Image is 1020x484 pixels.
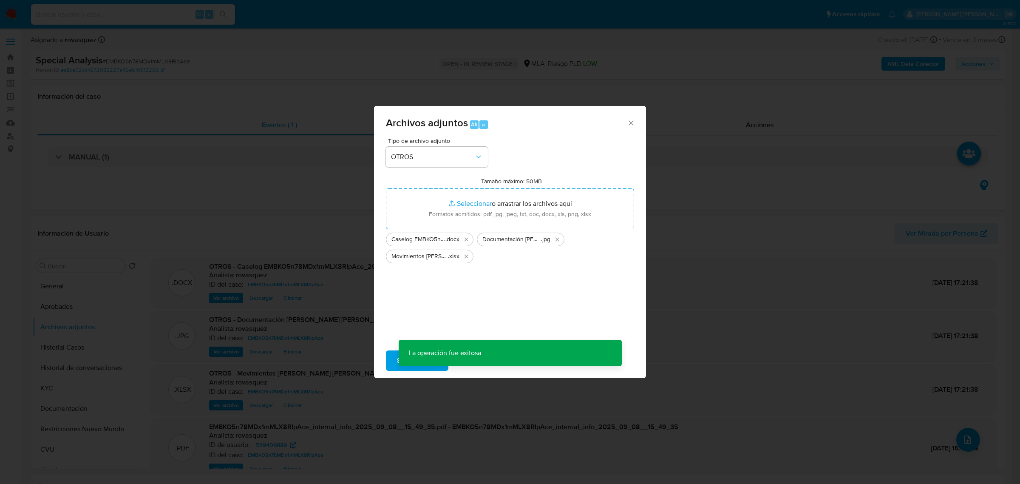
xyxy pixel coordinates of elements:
span: Caselog EMBKO5n78MDx1mMLX8RIpAce_2025_09_08_14_53_04 [391,235,445,244]
button: Eliminar Caselog EMBKO5n78MDx1mMLX8RIpAce_2025_09_08_14_53_04.docx [461,234,471,245]
span: Tipo de archivo adjunto [388,138,490,144]
button: Eliminar Movimientos Lucia Antonella Gioia - User ID 539409889.xlsx [461,251,471,262]
button: Eliminar Documentación Lucia Antonella Gioia - User ID 539409889.jpg [552,234,562,245]
span: .docx [445,235,459,244]
p: La operación fue exitosa [399,340,491,366]
span: Documentación [PERSON_NAME] [PERSON_NAME] - User ID 539409889 [482,235,541,244]
button: OTROS [386,147,488,167]
span: a [482,120,485,128]
button: Subir archivo [386,350,448,371]
button: Cerrar [627,119,635,126]
span: Cancelar [463,351,490,370]
label: Tamaño máximo: 50MB [481,177,542,185]
span: Alt [471,120,478,128]
ul: Archivos seleccionados [386,229,634,263]
span: OTROS [391,153,474,161]
span: Subir archivo [397,351,437,370]
span: Movimientos [PERSON_NAME] [PERSON_NAME] - User ID 539409889 [391,252,448,261]
span: .jpg [541,235,550,244]
span: .xlsx [448,252,459,261]
span: Archivos adjuntos [386,115,468,130]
